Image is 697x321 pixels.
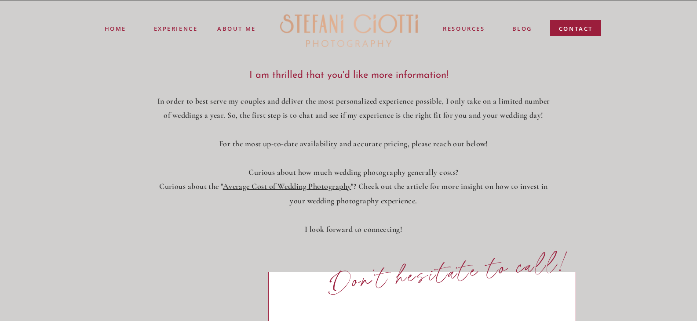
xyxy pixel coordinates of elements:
[559,24,593,37] a: contact
[223,70,474,81] h3: I am thrilled that you'd like more information!
[217,24,257,32] a: ABOUT ME
[512,24,532,34] a: blog
[223,181,351,191] a: Average Cost of Wedding Photography
[105,24,126,32] a: Home
[154,24,197,31] a: experience
[328,250,572,296] p: Don't hesitate to call!
[442,24,486,34] a: resources
[155,94,552,237] p: In order to best serve my couples and deliver the most personalized experience possible, I only t...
